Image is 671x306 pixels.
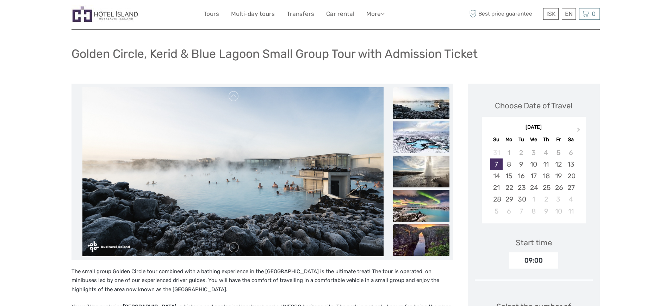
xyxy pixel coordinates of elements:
[490,170,503,182] div: Choose Sunday, September 14th, 2025
[527,170,540,182] div: Choose Wednesday, September 17th, 2025
[515,158,527,170] div: Choose Tuesday, September 9th, 2025
[552,193,565,205] div: Choose Friday, October 3rd, 2025
[82,87,383,257] img: 48cb146e002b48cdac539cb9429ec25b_main_slider.jpeg
[565,147,577,158] div: Not available Saturday, September 6th, 2025
[552,135,565,144] div: Fr
[509,252,558,269] div: 09:00
[540,147,552,158] div: Not available Thursday, September 4th, 2025
[393,190,449,222] img: 78f1bb707dad47c09db76e797c3c6590_slider_thumbnail.jpeg
[393,121,449,153] img: 5d15484774a24c969ea176960bff7f4c_slider_thumbnail.jpeg
[490,158,503,170] div: Choose Sunday, September 7th, 2025
[287,9,314,19] a: Transfers
[72,47,478,61] h1: Golden Circle, Kerid & Blue Lagoon Small Group Tour with Admission Ticket
[591,10,597,17] span: 0
[72,5,139,23] img: Hótel Ísland
[565,158,577,170] div: Choose Saturday, September 13th, 2025
[490,182,503,193] div: Choose Sunday, September 21st, 2025
[468,8,541,20] span: Best price guarantee
[503,170,515,182] div: Choose Monday, September 15th, 2025
[527,158,540,170] div: Choose Wednesday, September 10th, 2025
[515,135,527,144] div: Tu
[527,182,540,193] div: Choose Wednesday, September 24th, 2025
[516,237,552,248] div: Start time
[490,205,503,217] div: Choose Sunday, October 5th, 2025
[490,193,503,205] div: Choose Sunday, September 28th, 2025
[552,182,565,193] div: Choose Friday, September 26th, 2025
[552,147,565,158] div: Not available Friday, September 5th, 2025
[393,224,449,256] img: cab6d99a5bd74912b036808e1cb13ef3_slider_thumbnail.jpeg
[562,8,576,20] div: EN
[565,193,577,205] div: Choose Saturday, October 4th, 2025
[552,170,565,182] div: Choose Friday, September 19th, 2025
[503,193,515,205] div: Choose Monday, September 29th, 2025
[72,267,453,294] p: The small group Golden Circle tour combined with a bathing experience in the [GEOGRAPHIC_DATA] is...
[515,205,527,217] div: Choose Tuesday, October 7th, 2025
[231,9,275,19] a: Multi-day tours
[366,9,385,19] a: More
[565,135,577,144] div: Sa
[515,147,527,158] div: Not available Tuesday, September 2nd, 2025
[503,158,515,170] div: Choose Monday, September 8th, 2025
[204,9,219,19] a: Tours
[393,156,449,187] img: 6e04dd7c0e4d4fc499d456a8b0d64eb9_slider_thumbnail.jpeg
[552,205,565,217] div: Choose Friday, October 10th, 2025
[503,147,515,158] div: Not available Monday, September 1st, 2025
[565,170,577,182] div: Choose Saturday, September 20th, 2025
[540,182,552,193] div: Choose Thursday, September 25th, 2025
[527,135,540,144] div: We
[540,193,552,205] div: Choose Thursday, October 2nd, 2025
[527,205,540,217] div: Choose Wednesday, October 8th, 2025
[540,170,552,182] div: Choose Thursday, September 18th, 2025
[490,147,503,158] div: Not available Sunday, August 31st, 2025
[565,182,577,193] div: Choose Saturday, September 27th, 2025
[574,126,585,137] button: Next Month
[527,147,540,158] div: Not available Wednesday, September 3rd, 2025
[565,205,577,217] div: Choose Saturday, October 11th, 2025
[503,135,515,144] div: Mo
[10,12,80,18] p: We're away right now. Please check back later!
[490,135,503,144] div: Su
[81,11,89,19] button: Open LiveChat chat widget
[484,147,583,217] div: month 2025-09
[540,158,552,170] div: Choose Thursday, September 11th, 2025
[393,87,449,119] img: 48cb146e002b48cdac539cb9429ec25b_slider_thumbnail.jpeg
[495,100,572,111] div: Choose Date of Travel
[552,158,565,170] div: Choose Friday, September 12th, 2025
[540,205,552,217] div: Choose Thursday, October 9th, 2025
[515,170,527,182] div: Choose Tuesday, September 16th, 2025
[503,182,515,193] div: Choose Monday, September 22nd, 2025
[540,135,552,144] div: Th
[515,193,527,205] div: Choose Tuesday, September 30th, 2025
[326,9,354,19] a: Car rental
[546,10,555,17] span: ISK
[515,182,527,193] div: Choose Tuesday, September 23rd, 2025
[527,193,540,205] div: Choose Wednesday, October 1st, 2025
[482,124,586,131] div: [DATE]
[503,205,515,217] div: Choose Monday, October 6th, 2025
